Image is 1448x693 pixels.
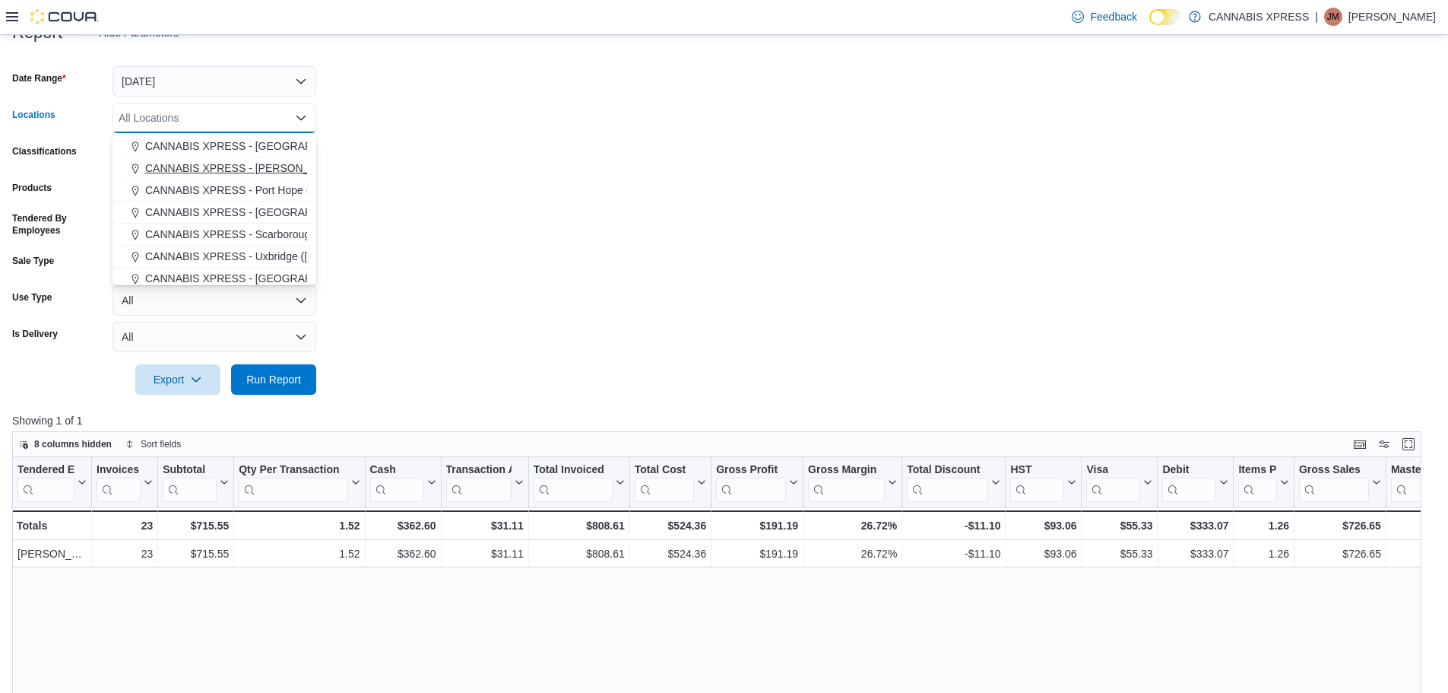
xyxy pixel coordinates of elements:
div: Visa [1086,463,1140,477]
div: Total Invoiced [534,463,613,477]
button: Export [135,364,220,395]
div: Tendered Employee [17,463,74,501]
div: 23 [97,517,153,535]
div: Gross Profit [716,463,786,501]
span: Feedback [1090,9,1136,24]
div: Gross Margin [808,463,885,501]
button: Gross Sales [1299,463,1381,501]
div: $31.11 [446,545,524,563]
div: $726.65 [1299,517,1381,535]
div: Invoices Sold [97,463,141,501]
div: Qty Per Transaction [239,463,347,477]
span: CANNABIS XPRESS - Uxbridge ([GEOGRAPHIC_DATA]) [145,249,419,264]
div: Invoices Sold [97,463,141,477]
span: CANNABIS XPRESS - [GEOGRAPHIC_DATA] ([GEOGRAPHIC_DATA]) [145,205,486,220]
span: CANNABIS XPRESS - Scarborough ([GEOGRAPHIC_DATA]) [145,227,437,242]
div: Qty Per Transaction [239,463,347,501]
div: Total Discount [907,463,988,477]
label: Sale Type [12,255,54,267]
button: CANNABIS XPRESS - Scarborough ([GEOGRAPHIC_DATA]) [112,224,316,246]
label: Date Range [12,72,66,84]
div: Totals [17,517,87,535]
div: -$11.10 [907,545,1000,563]
button: CANNABIS XPRESS - Port Hope ([PERSON_NAME] Drive) [112,180,316,202]
div: $715.55 [163,517,229,535]
label: Products [12,182,52,194]
div: 23 [97,545,153,563]
div: Visa [1086,463,1140,501]
div: $55.33 [1086,517,1152,535]
button: Gross Profit [716,463,798,501]
div: 1.26 [1239,545,1290,563]
span: CANNABIS XPRESS - [GEOGRAPHIC_DATA] ([GEOGRAPHIC_DATA]) [145,271,486,286]
div: Debit [1162,463,1216,501]
div: Gross Profit [716,463,786,477]
button: Sort fields [119,435,187,453]
div: $726.65 [1299,545,1381,563]
div: $31.11 [446,517,524,535]
button: Qty Per Transaction [239,463,360,501]
button: CANNABIS XPRESS - [GEOGRAPHIC_DATA] ([GEOGRAPHIC_DATA]) [112,268,316,290]
a: Feedback [1066,2,1142,32]
button: Close list of options [295,112,307,124]
button: CANNABIS XPRESS - [PERSON_NAME] ([GEOGRAPHIC_DATA]) [112,157,316,180]
div: 26.72% [808,545,897,563]
div: Gross Margin [808,463,885,477]
button: CANNABIS XPRESS - [GEOGRAPHIC_DATA][PERSON_NAME] ([GEOGRAPHIC_DATA]) [112,135,316,157]
div: $524.36 [635,517,706,535]
button: Total Invoiced [534,463,625,501]
label: Tendered By Employees [12,212,106,237]
div: $808.61 [534,517,625,535]
label: Use Type [12,291,52,304]
div: Jennifer Macmaster [1324,8,1342,26]
div: Gross Sales [1299,463,1369,477]
button: Transaction Average [446,463,524,501]
p: [PERSON_NAME] [1348,8,1436,26]
div: Subtotal [163,463,217,501]
div: 1.26 [1238,517,1289,535]
button: HST [1010,463,1076,501]
div: $362.60 [370,517,436,535]
div: Cash [370,463,424,501]
div: 26.72% [808,517,897,535]
p: CANNABIS XPRESS [1209,8,1309,26]
button: Display options [1375,435,1393,453]
button: Items Per Transaction [1238,463,1289,501]
button: Keyboard shortcuts [1351,435,1369,453]
div: Gross Sales [1299,463,1369,501]
div: $362.60 [370,545,436,563]
button: CANNABIS XPRESS - Uxbridge ([GEOGRAPHIC_DATA]) [112,246,316,268]
div: $55.33 [1087,545,1153,563]
span: CANNABIS XPRESS - [PERSON_NAME] ([GEOGRAPHIC_DATA]) [145,161,464,176]
span: 8 columns hidden [34,438,112,450]
div: Debit [1162,463,1216,477]
button: Visa [1086,463,1152,501]
button: Subtotal [163,463,229,501]
div: Transaction Average [446,463,512,477]
div: HST [1010,463,1064,501]
div: HST [1010,463,1064,477]
button: [DATE] [112,66,316,97]
div: Items Per Transaction [1238,463,1277,501]
div: $191.19 [716,517,798,535]
span: CANNABIS XPRESS - Port Hope ([PERSON_NAME] Drive) [145,183,429,198]
div: $93.06 [1010,517,1076,535]
button: Gross Margin [808,463,897,501]
span: Sort fields [141,438,181,450]
div: Total Cost [635,463,694,501]
p: Showing 1 of 1 [12,413,1436,428]
div: $333.07 [1162,517,1228,535]
button: Tendered Employee [17,463,87,501]
button: Debit [1162,463,1228,501]
div: $808.61 [534,545,625,563]
label: Locations [12,109,55,121]
button: All [112,322,316,352]
div: 1.52 [239,545,360,563]
div: Total Discount [907,463,988,501]
label: Is Delivery [12,328,58,340]
div: $93.06 [1011,545,1077,563]
button: Cash [370,463,436,501]
div: $715.55 [163,545,229,563]
div: Tendered Employee [17,463,74,477]
div: Total Invoiced [534,463,613,501]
